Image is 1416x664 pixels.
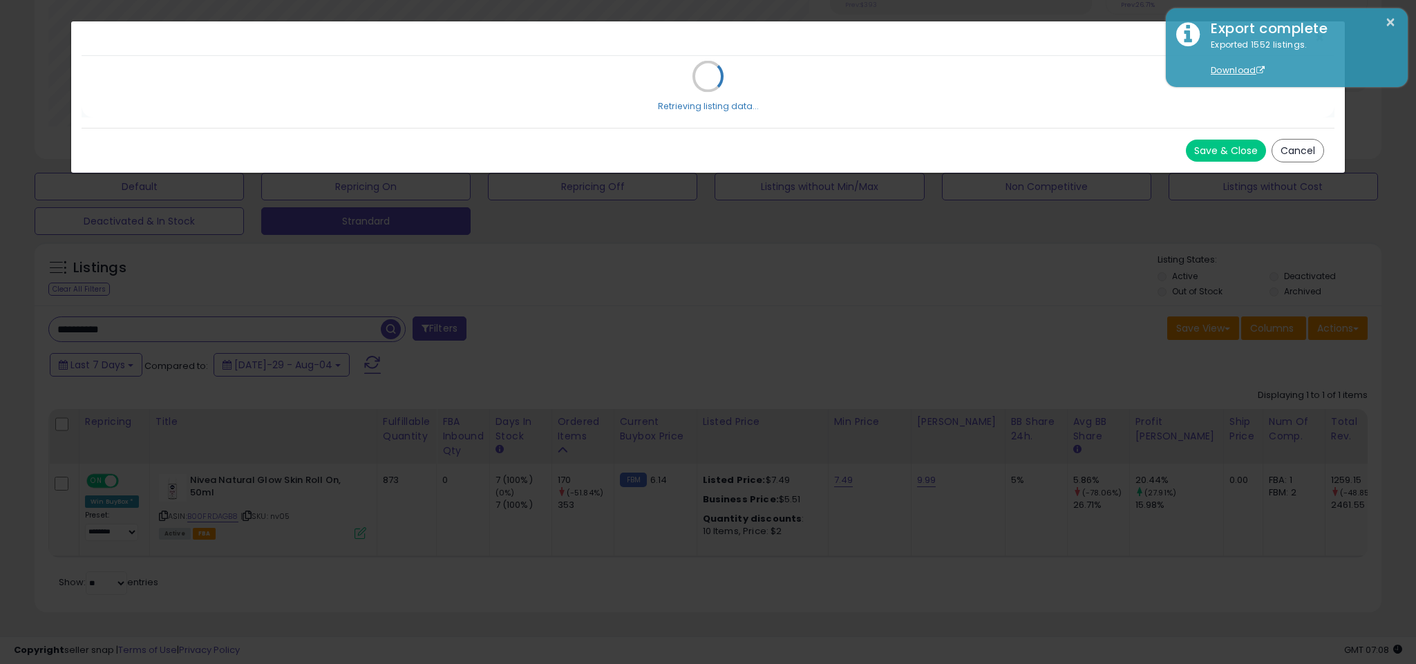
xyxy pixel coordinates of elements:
button: Cancel [1272,139,1324,162]
a: Download [1211,64,1265,76]
button: Save & Close [1186,140,1266,162]
div: Exported 1552 listings. [1200,39,1397,77]
div: Retrieving listing data... [658,100,759,113]
div: Export complete [1200,19,1397,39]
button: × [1385,14,1396,31]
